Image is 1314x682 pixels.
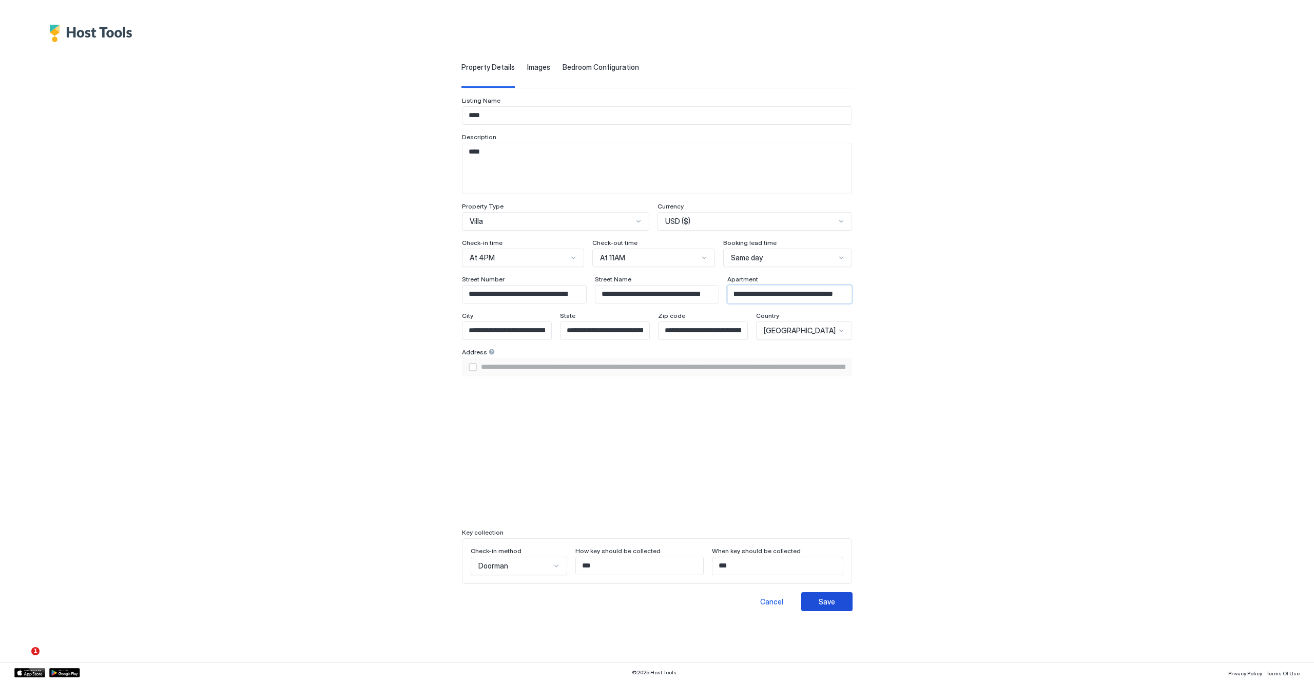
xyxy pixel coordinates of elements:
[712,547,801,555] span: When key should be collected
[728,286,839,303] input: Input Field
[462,286,574,303] input: Input Field
[819,596,835,607] div: Save
[658,312,685,319] span: Zip code
[462,528,504,536] span: Key collection
[10,647,35,672] iframe: Intercom live chat
[527,63,550,72] span: Images
[462,107,852,124] input: Input Field
[576,557,703,575] input: Input Field
[469,363,477,371] div: airbnbAddress
[462,97,500,104] span: Listing Name
[470,217,483,226] span: Villa
[462,322,551,339] input: Input Field
[49,668,80,677] a: Google Play Store
[1228,667,1262,678] a: Privacy Policy
[727,275,758,283] span: Apartment
[563,63,639,72] span: Bedroom Configuration
[801,592,853,611] button: Save
[595,275,631,283] span: Street Name
[1228,670,1262,676] span: Privacy Policy
[575,547,661,555] span: How key should be collected
[462,312,473,319] span: City
[1266,667,1300,678] a: Terms Of Use
[756,312,779,319] span: Country
[760,596,783,607] div: Cancel
[462,202,504,210] span: Property Type
[14,668,45,677] a: App Store
[731,253,763,262] span: Same day
[723,239,777,247] span: Booking lead time
[712,557,843,575] input: Input Field
[592,239,637,247] span: Check-out time
[560,312,575,319] span: State
[659,322,747,339] input: Input Field
[462,389,852,520] iframe: Property location map
[462,143,814,194] textarea: Input Field
[478,561,508,571] span: Doorman
[561,322,649,339] input: Input Field
[462,239,503,247] span: Check-in time
[462,348,487,356] span: Address
[461,63,515,72] span: Property Details
[665,217,690,226] span: USD ($)
[31,647,40,655] span: 1
[632,669,677,676] span: © 2025 Host Tools
[600,253,625,262] span: At 11AM
[470,253,495,262] span: At 4PM
[1266,670,1300,676] span: Terms Of Use
[462,133,496,141] span: Description
[49,25,138,42] div: Host Tools Logo
[462,275,505,283] span: Street Number
[595,286,707,303] input: Input Field
[471,547,521,555] span: Check-in method
[764,326,836,335] span: [GEOGRAPHIC_DATA]
[746,592,797,611] button: Cancel
[477,358,852,376] input: Input Field
[658,202,684,210] span: Currency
